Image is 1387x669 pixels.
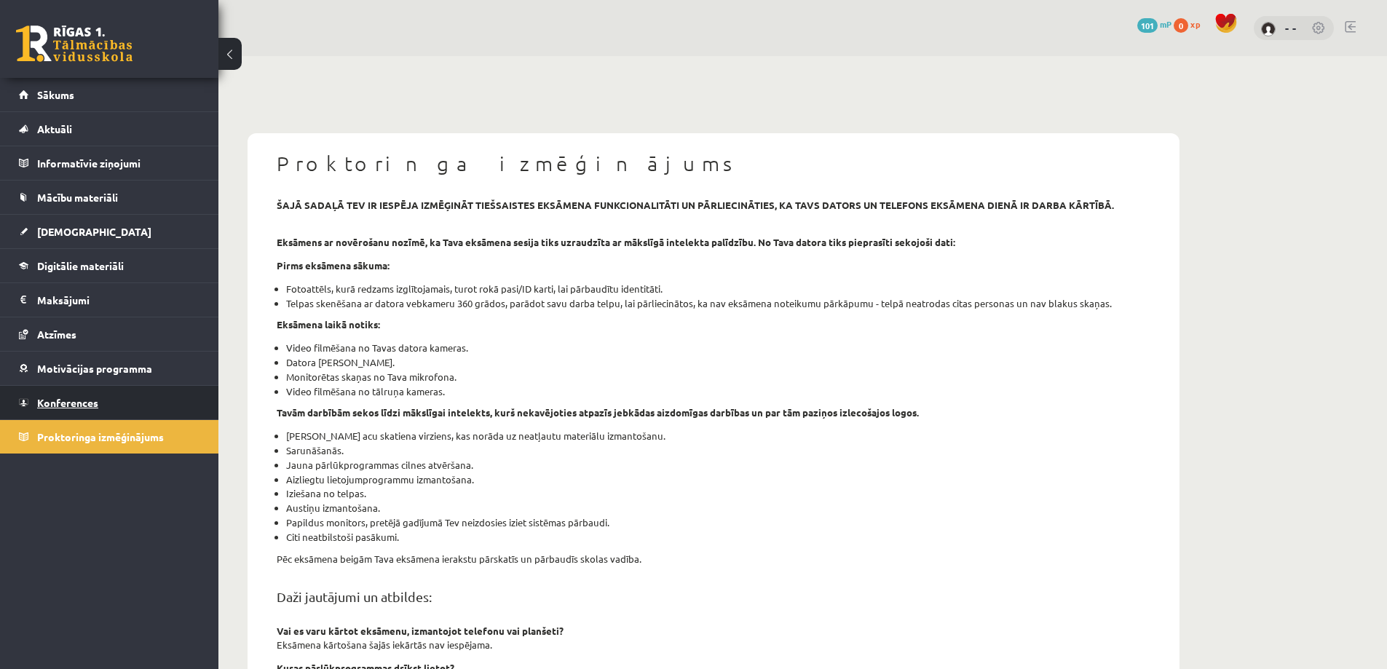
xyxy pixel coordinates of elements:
[19,352,200,385] a: Motivācijas programma
[286,501,1150,515] li: Austiņu izmantošana.
[19,283,200,317] a: Maksājumi
[1137,18,1158,33] span: 101
[286,515,1150,530] li: Papildus monitors, pretējā gadījumā Tev neizdosies iziet sistēmas pārbaudi.
[37,430,164,443] span: Proktoringa izmēģinājums
[277,552,1150,566] p: Pēc eksāmena beigām Tava eksāmena ierakstu pārskatīs un pārbaudīs skolas vadība.
[37,283,200,317] legend: Maksājumi
[37,396,98,409] span: Konferences
[1261,22,1276,36] img: - -
[16,25,133,62] a: Rīgas 1. Tālmācības vidusskola
[1174,18,1188,33] span: 0
[19,249,200,282] a: Digitālie materiāli
[277,151,1150,176] h1: Proktoringa izmēģinājums
[37,122,72,135] span: Aktuāli
[19,181,200,214] a: Mācību materiāli
[19,78,200,111] a: Sākums
[286,530,1150,545] li: Citi neatbilstoši pasākumi.
[37,362,152,375] span: Motivācijas programma
[19,317,200,351] a: Atzīmes
[1174,18,1207,30] a: 0 xp
[286,472,1150,487] li: Aizliegtu lietojumprogrammu izmantošana.
[19,215,200,248] a: [DEMOGRAPHIC_DATA]
[277,589,1150,605] h2: Daži jautājumi un atbildes:
[19,386,200,419] a: Konferences
[37,146,200,180] legend: Informatīvie ziņojumi
[1160,18,1171,30] span: mP
[286,355,1150,370] li: Datora [PERSON_NAME].
[277,638,1150,652] p: Eksāmena kārtošana šajās iekārtās nav iespējama.
[37,328,76,341] span: Atzīmes
[286,296,1150,311] li: Telpas skenēšana ar datora vebkameru 360 grādos, parādot savu darba telpu, lai pārliecinātos, ka ...
[286,341,1150,355] li: Video filmēšana no Tavas datora kameras.
[277,625,564,637] strong: Vai es varu kārtot eksāmenu, izmantojot telefonu vai planšeti?
[277,259,390,272] strong: Pirms eksāmena sākuma:
[277,236,955,248] strong: Eksāmens ar novērošanu nozīmē, ka Tava eksāmena sesija tiks uzraudzīta ar mākslīgā intelekta palī...
[1285,20,1297,35] a: - -
[286,486,1150,501] li: Iziešana no telpas.
[37,259,124,272] span: Digitālie materiāli
[1190,18,1200,30] span: xp
[277,199,1114,211] strong: šajā sadaļā tev ir iespēja izmēģināt tiešsaistes eksāmena funkcionalitāti un pārliecināties, ka t...
[1137,18,1171,30] a: 101 mP
[37,191,118,204] span: Mācību materiāli
[277,318,380,330] strong: Eksāmena laikā notiks:
[19,420,200,454] a: Proktoringa izmēģinājums
[277,406,919,419] strong: Tavām darbībām sekos līdzi mākslīgai intelekts, kurš nekavējoties atpazīs jebkādas aizdomīgas dar...
[19,146,200,180] a: Informatīvie ziņojumi
[37,88,74,101] span: Sākums
[286,429,1150,443] li: [PERSON_NAME] acu skatiena virziens, kas norāda uz neatļautu materiālu izmantošanu.
[286,282,1150,296] li: Fotoattēls, kurā redzams izglītojamais, turot rokā pasi/ID karti, lai pārbaudītu identitāti.
[19,112,200,146] a: Aktuāli
[286,458,1150,472] li: Jauna pārlūkprogrammas cilnes atvēršana.
[286,370,1150,384] li: Monitorētas skaņas no Tava mikrofona.
[286,384,1150,399] li: Video filmēšana no tālruņa kameras.
[37,225,151,238] span: [DEMOGRAPHIC_DATA]
[286,443,1150,458] li: Sarunāšanās.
